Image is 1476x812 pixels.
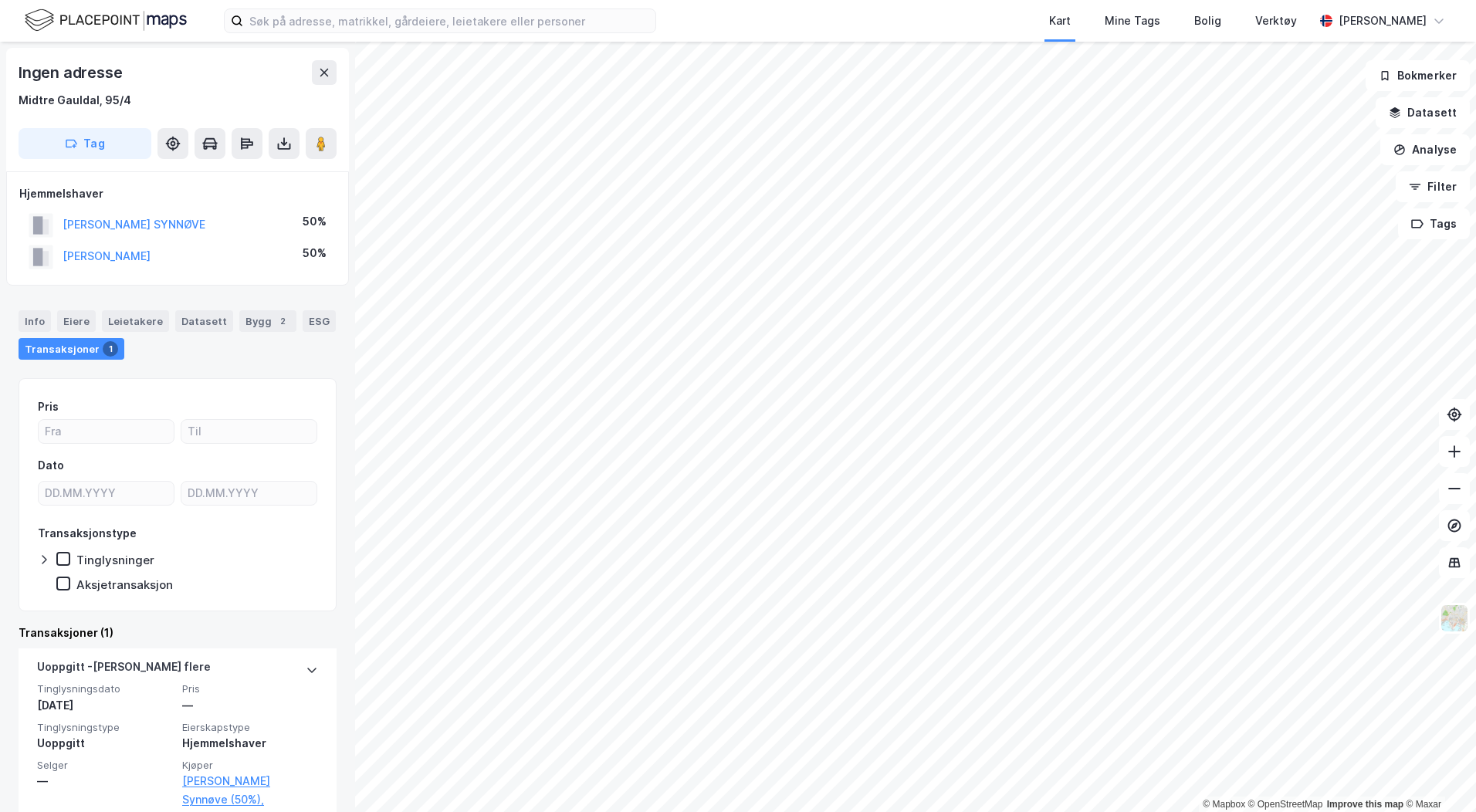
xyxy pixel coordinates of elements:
[1339,12,1427,30] div: [PERSON_NAME]
[1380,134,1470,165] button: Analyse
[303,244,327,262] div: 50%
[38,456,64,475] div: Dato
[76,553,154,567] div: Tinglysninger
[19,184,336,203] div: Hjemmelshaver
[1399,738,1476,812] iframe: Chat Widget
[1399,738,1476,812] div: Kontrollprogram for chat
[19,310,51,332] div: Info
[1376,97,1470,128] button: Datasett
[182,682,318,695] span: Pris
[1049,12,1071,30] div: Kart
[182,734,318,753] div: Hjemmelshaver
[182,721,318,734] span: Eierskapstype
[1440,604,1469,633] img: Z
[181,482,317,505] input: DD.MM.YYYY
[37,759,173,772] span: Selger
[37,682,173,695] span: Tinglysningsdato
[76,577,173,592] div: Aksjetransaksjon
[37,772,173,790] div: —
[1366,60,1470,91] button: Bokmerker
[37,721,173,734] span: Tinglysningstype
[181,420,317,443] input: Til
[37,734,173,753] div: Uoppgitt
[182,759,318,772] span: Kjøper
[19,128,151,159] button: Tag
[25,7,187,34] img: logo.f888ab2527a4732fd821a326f86c7f29.svg
[182,696,318,715] div: —
[1203,799,1245,810] a: Mapbox
[19,91,131,110] div: Midtre Gauldal, 95/4
[1255,12,1297,30] div: Verktøy
[243,9,655,32] input: Søk på adresse, matrikkel, gårdeiere, leietakere eller personer
[1398,208,1470,239] button: Tags
[19,60,125,85] div: Ingen adresse
[37,658,211,682] div: Uoppgitt - [PERSON_NAME] flere
[103,341,118,357] div: 1
[39,482,174,505] input: DD.MM.YYYY
[37,696,173,715] div: [DATE]
[38,524,137,543] div: Transaksjonstype
[102,310,169,332] div: Leietakere
[303,212,327,231] div: 50%
[1194,12,1221,30] div: Bolig
[19,624,337,642] div: Transaksjoner (1)
[39,420,174,443] input: Fra
[303,310,336,332] div: ESG
[1327,799,1403,810] a: Improve this map
[275,313,290,329] div: 2
[57,310,96,332] div: Eiere
[1396,171,1470,202] button: Filter
[1248,799,1323,810] a: OpenStreetMap
[38,398,59,416] div: Pris
[175,310,233,332] div: Datasett
[19,338,124,360] div: Transaksjoner
[239,310,296,332] div: Bygg
[182,772,318,809] a: [PERSON_NAME] Synnøve (50%),
[1105,12,1160,30] div: Mine Tags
